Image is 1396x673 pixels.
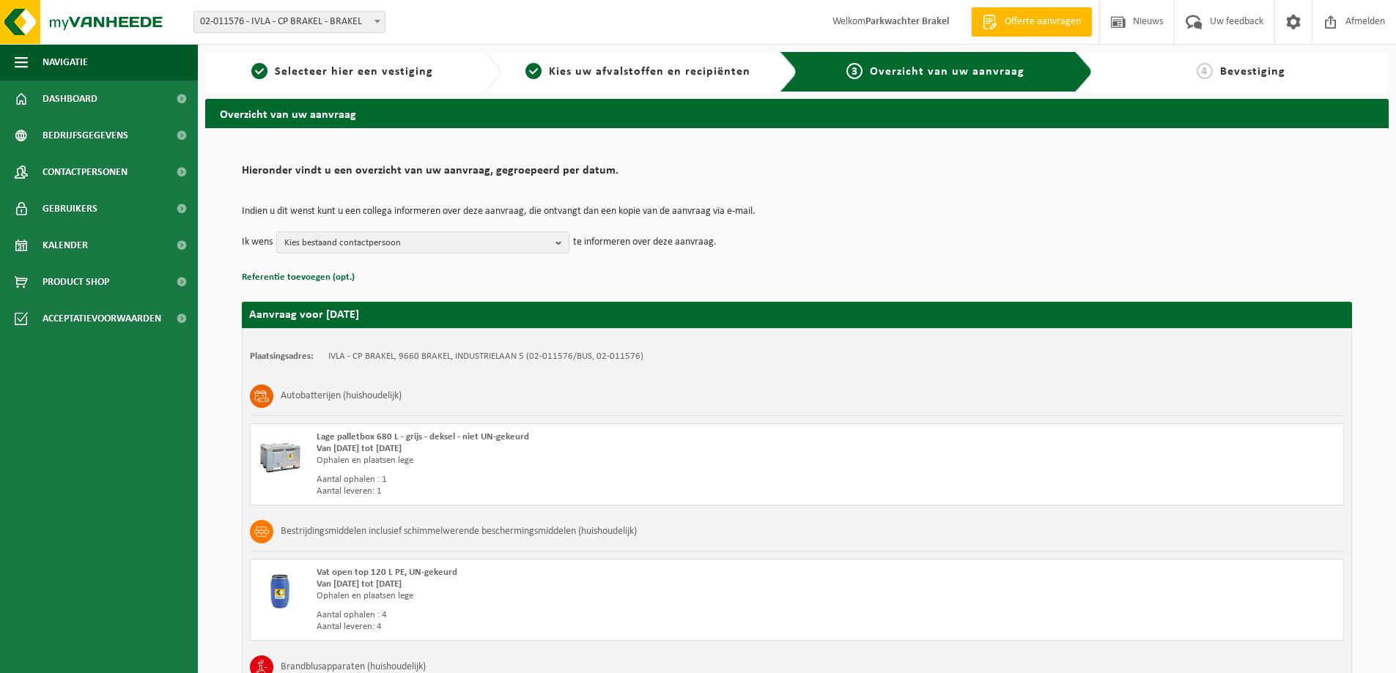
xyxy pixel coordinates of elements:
span: Lage palletbox 680 L - grijs - deksel - niet UN-gekeurd [317,432,529,442]
span: Dashboard [43,81,97,117]
h3: Bestrijdingsmiddelen inclusief schimmelwerende beschermingsmiddelen (huishoudelijk) [281,520,637,543]
p: te informeren over deze aanvraag. [573,231,717,253]
h2: Overzicht van uw aanvraag [205,99,1389,127]
a: 2Kies uw afvalstoffen en recipiënten [509,63,768,81]
strong: Van [DATE] tot [DATE] [317,444,402,453]
div: Aantal leveren: 1 [317,486,856,497]
span: Navigatie [43,44,88,81]
span: Contactpersonen [43,154,128,190]
span: 4 [1197,63,1213,79]
span: Overzicht van uw aanvraag [870,66,1024,78]
img: PB-LB-0680-HPE-GY-11.png [258,431,302,475]
h2: Hieronder vindt u een overzicht van uw aanvraag, gegroepeerd per datum. [242,165,1352,185]
span: 3 [846,63,863,79]
span: Bevestiging [1220,66,1285,78]
span: 1 [251,63,267,79]
span: 02-011576 - IVLA - CP BRAKEL - BRAKEL [194,12,385,32]
span: Vat open top 120 L PE, UN-gekeurd [317,568,457,577]
a: 1Selecteer hier een vestiging [213,63,472,81]
strong: Parkwachter Brakel [865,16,949,27]
div: Ophalen en plaatsen lege [317,455,856,466]
strong: Aanvraag voor [DATE] [249,309,359,321]
td: IVLA - CP BRAKEL, 9660 BRAKEL, INDUSTRIELAAN 5 (02-011576/BUS, 02-011576) [328,351,643,362]
img: PB-OT-0120-HPE-00-02.png [258,567,302,611]
h3: Autobatterijen (huishoudelijk) [281,384,402,408]
span: Product Shop [43,264,109,300]
span: Bedrijfsgegevens [43,117,128,154]
p: Ik wens [242,231,273,253]
span: Gebruikers [43,190,97,227]
strong: Plaatsingsadres: [250,352,314,361]
p: Indien u dit wenst kunt u een collega informeren over deze aanvraag, die ontvangt dan een kopie v... [242,207,1352,217]
span: Selecteer hier een vestiging [275,66,433,78]
span: Acceptatievoorwaarden [43,300,161,337]
div: Aantal leveren: 4 [317,621,856,633]
button: Referentie toevoegen (opt.) [242,268,355,287]
span: 2 [525,63,542,79]
span: 02-011576 - IVLA - CP BRAKEL - BRAKEL [193,11,385,33]
span: Kies uw afvalstoffen en recipiënten [549,66,750,78]
strong: Van [DATE] tot [DATE] [317,579,402,589]
div: Aantal ophalen : 4 [317,609,856,621]
div: Ophalen en plaatsen lege [317,590,856,602]
span: Kies bestaand contactpersoon [284,232,550,254]
span: Kalender [43,227,88,264]
div: Aantal ophalen : 1 [317,474,856,486]
a: Offerte aanvragen [971,7,1092,37]
span: Offerte aanvragen [1001,15,1085,29]
button: Kies bestaand contactpersoon [276,231,569,253]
